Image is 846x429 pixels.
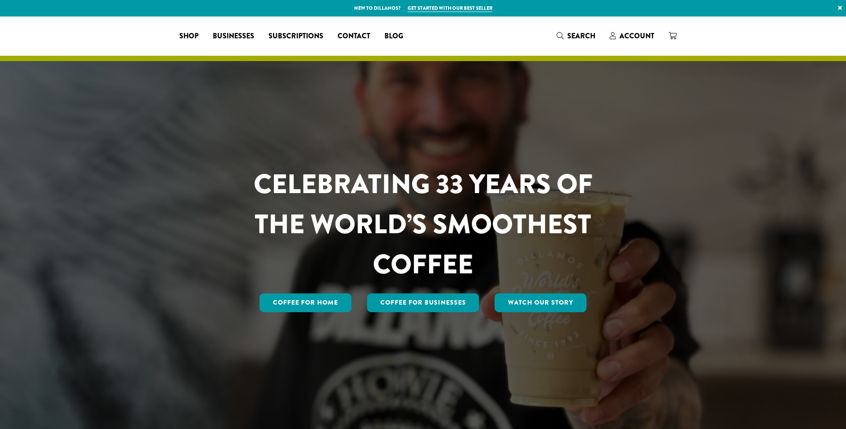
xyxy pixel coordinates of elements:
span: Subscriptions [268,31,323,42]
span: Search [567,31,595,41]
h1: CELEBRATING 33 YEARS OF THE WORLD’S SMOOTHEST COFFEE [227,164,619,285]
span: Shop [179,31,198,42]
a: Get started with our best seller [408,4,492,12]
span: Contact [338,31,370,42]
a: Search [549,29,603,43]
a: Shop [172,29,206,43]
a: Coffee For Businesses [367,293,479,312]
span: Businesses [213,31,254,42]
span: Blog [384,31,403,42]
a: Watch Our Story [495,293,586,312]
span: Account [619,31,654,41]
a: Coffee for Home [260,293,351,312]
